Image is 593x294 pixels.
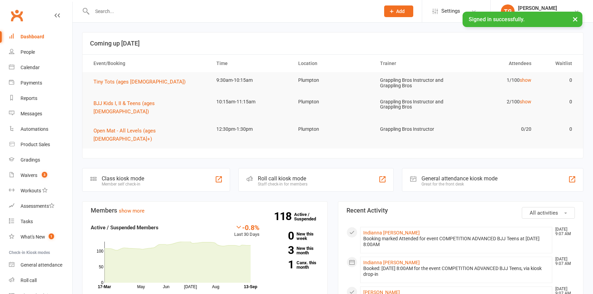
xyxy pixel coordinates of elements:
div: People [21,49,35,55]
td: Plumpton [292,121,374,137]
a: Waivers 3 [9,168,72,183]
a: General attendance kiosk mode [9,257,72,273]
a: Clubworx [8,7,25,24]
h3: Recent Activity [346,207,575,214]
a: 1Canx. this month [270,260,319,269]
div: Tasks [21,219,33,224]
div: Workouts [21,188,41,193]
h3: Coming up [DATE] [90,40,576,47]
th: Attendees [456,55,538,72]
a: Gradings [9,152,72,168]
div: Roll call [21,278,37,283]
span: 3 [42,172,47,178]
span: Open Mat - All Levels (ages [DEMOGRAPHIC_DATA]+) [93,128,156,142]
button: All activities [522,207,575,219]
a: What's New1 [9,229,72,245]
a: Reports [9,91,72,106]
div: TG [501,4,515,18]
div: Booking marked Attended for event COMPETITION ADVANCED BJJ Teens at [DATE] 8:00AM [363,236,549,247]
strong: Active / Suspended Members [91,225,159,231]
td: Plumpton [292,72,374,88]
div: Member self check-in [102,182,144,187]
span: Signed in successfully. [469,16,525,23]
th: Waitlist [538,55,579,72]
a: Roll call [9,273,72,288]
div: General attendance kiosk mode [421,175,497,182]
div: [PERSON_NAME] [518,5,572,11]
td: 0 [538,72,579,88]
th: Time [210,55,292,72]
strong: 1 [270,259,294,270]
div: -0.8% [234,223,260,231]
td: 2/100 [456,94,538,110]
strong: 3 [270,245,294,255]
div: What's New [21,234,45,240]
div: Grappling Bros Plumpton [518,11,572,17]
div: Payments [21,80,42,86]
a: Dashboard [9,29,72,44]
div: Messages [21,111,42,116]
a: Product Sales [9,137,72,152]
div: Gradings [21,157,40,163]
span: 1 [49,233,54,239]
button: Open Mat - All Levels (ages [DEMOGRAPHIC_DATA]+) [93,127,204,143]
span: BJJ Kids I, II & Teens (ages [DEMOGRAPHIC_DATA]) [93,100,155,115]
td: 0 [538,94,579,110]
div: Dashboard [21,34,44,39]
time: [DATE] 9:07 AM [552,257,575,266]
div: Product Sales [21,142,50,147]
button: BJJ Kids I, II & Teens (ages [DEMOGRAPHIC_DATA]) [93,99,204,116]
td: 12:30pm-1:30pm [210,121,292,137]
div: Assessments [21,203,54,209]
td: Plumpton [292,94,374,110]
div: Calendar [21,65,40,70]
span: Tiny Tots (ages [DEMOGRAPHIC_DATA]) [93,79,186,85]
strong: 118 [274,211,294,221]
a: Calendar [9,60,72,75]
div: Last 30 Days [234,223,260,238]
span: Add [396,9,405,14]
a: Payments [9,75,72,91]
td: Grappling Bros Instructor and Grappling Bros [374,94,456,115]
a: Assessments [9,199,72,214]
a: Automations [9,122,72,137]
a: 0New this week [270,232,319,241]
a: Tasks [9,214,72,229]
button: Tiny Tots (ages [DEMOGRAPHIC_DATA]) [93,78,190,86]
time: [DATE] 9:07 AM [552,227,575,236]
button: Add [384,5,413,17]
a: Indianna [PERSON_NAME] [363,260,420,265]
button: × [569,12,581,26]
a: show more [119,208,144,214]
div: Staff check-in for members [258,182,307,187]
div: Roll call kiosk mode [258,175,307,182]
span: All activities [530,210,558,216]
a: Workouts [9,183,72,199]
td: Grappling Bros Instructor [374,121,456,137]
span: Settings [441,3,460,19]
th: Location [292,55,374,72]
strong: 0 [270,231,294,241]
td: 1/100 [456,72,538,88]
div: Booked: [DATE] 8:00AM for the event COMPETITION ADVANCED BJJ Teens, via kiosk drop-in [363,266,549,277]
a: Messages [9,106,72,122]
th: Event/Booking [87,55,210,72]
a: 118Active / Suspended [294,207,324,226]
td: 10:15am-11:15am [210,94,292,110]
div: Waivers [21,172,37,178]
div: Reports [21,95,37,101]
a: 3New this month [270,246,319,255]
td: Grappling Bros Instructor and Grappling Bros [374,72,456,94]
div: Automations [21,126,48,132]
a: Indianna [PERSON_NAME] [363,230,420,235]
th: Trainer [374,55,456,72]
div: Great for the front desk [421,182,497,187]
a: show [520,77,531,83]
td: 9:30am-10:15am [210,72,292,88]
input: Search... [90,7,375,16]
a: show [520,99,531,104]
a: People [9,44,72,60]
div: Class kiosk mode [102,175,144,182]
h3: Members [91,207,319,214]
div: General attendance [21,262,62,268]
